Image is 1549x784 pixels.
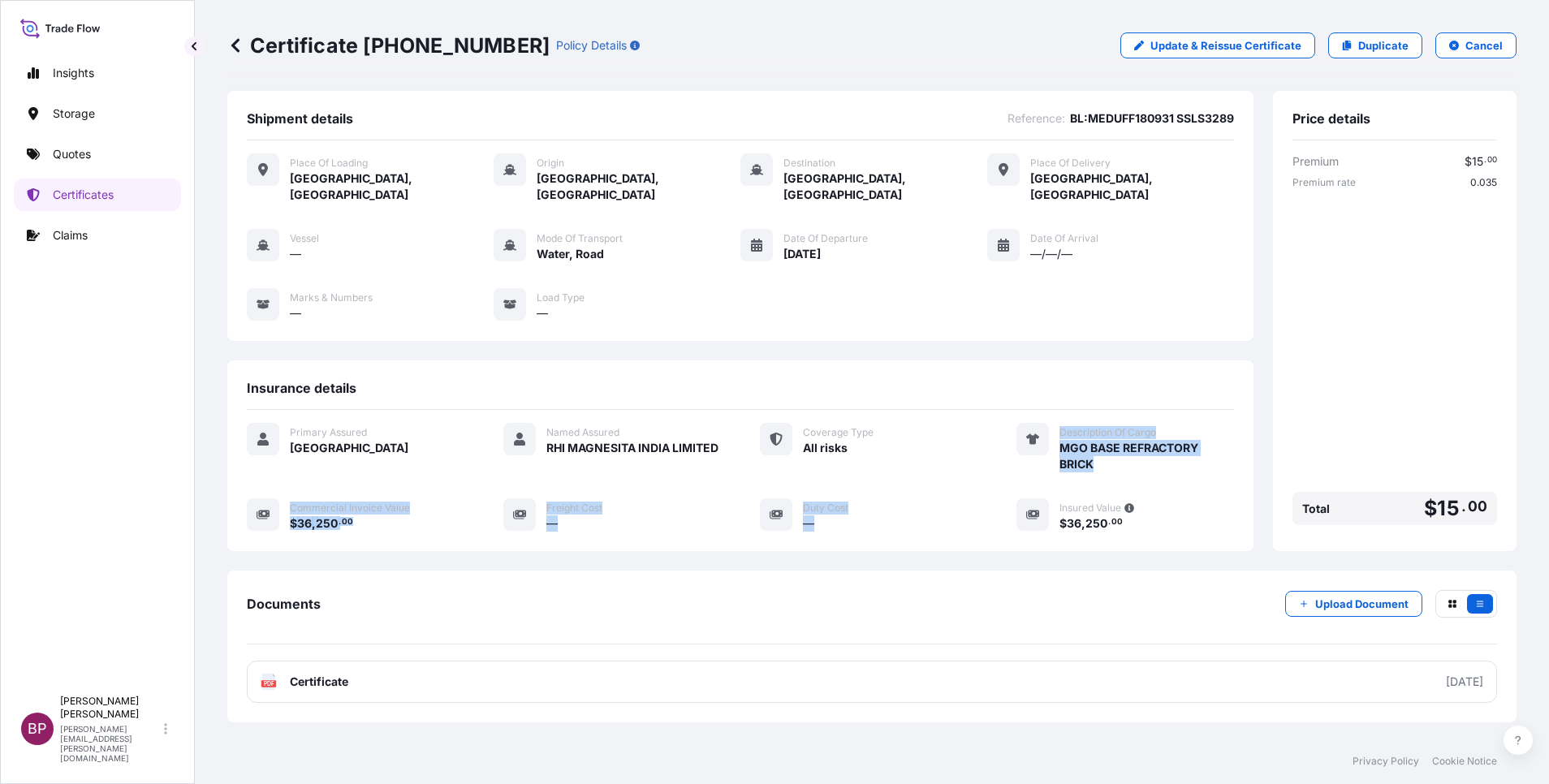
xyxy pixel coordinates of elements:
[53,187,114,203] p: Certificates
[537,157,564,170] span: Origin
[537,232,623,245] span: Mode of Transport
[1432,755,1497,768] a: Cookie Notice
[1059,440,1234,472] span: MGO BASE REFRACTORY BRICK
[546,440,718,456] span: RHI MAGNESITA INDIA LIMITED
[1353,755,1419,768] a: Privacy Policy
[1484,157,1486,163] span: .
[247,661,1497,703] a: PDFCertificate[DATE]
[290,170,494,203] span: [GEOGRAPHIC_DATA], [GEOGRAPHIC_DATA]
[1470,176,1497,189] span: 0.035
[803,426,874,439] span: Coverage Type
[60,695,161,721] p: [PERSON_NAME] [PERSON_NAME]
[14,57,181,89] a: Insights
[290,232,319,245] span: Vessel
[1030,232,1098,245] span: Date of Arrival
[1059,502,1121,515] span: Insured Value
[1435,32,1517,58] button: Cancel
[53,227,88,243] p: Claims
[1285,591,1422,617] button: Upload Document
[1465,37,1503,54] p: Cancel
[546,502,602,515] span: Freight Cost
[783,232,868,245] span: Date of Departure
[1067,518,1081,529] span: 36
[1472,156,1483,167] span: 15
[60,724,161,763] p: [PERSON_NAME][EMAIL_ADDRESS][PERSON_NAME][DOMAIN_NAME]
[53,65,94,81] p: Insights
[290,440,408,456] span: [GEOGRAPHIC_DATA]
[264,681,274,687] text: PDF
[1302,501,1330,517] span: Total
[803,440,848,456] span: All risks
[1468,502,1487,511] span: 00
[290,291,373,304] span: Marks & Numbers
[556,37,627,54] p: Policy Details
[290,246,301,262] span: —
[14,179,181,211] a: Certificates
[1292,110,1370,127] span: Price details
[247,380,356,396] span: Insurance details
[1461,502,1466,511] span: .
[342,519,353,525] span: 00
[1292,153,1339,170] span: Premium
[1108,519,1111,525] span: .
[783,170,987,203] span: [GEOGRAPHIC_DATA], [GEOGRAPHIC_DATA]
[537,170,740,203] span: [GEOGRAPHIC_DATA], [GEOGRAPHIC_DATA]
[1315,596,1409,612] p: Upload Document
[14,138,181,170] a: Quotes
[1059,518,1067,529] span: $
[297,518,312,529] span: 36
[1059,426,1156,439] span: Description Of Cargo
[803,502,848,515] span: Duty Cost
[339,519,341,525] span: .
[783,246,821,262] span: [DATE]
[803,515,814,532] span: —
[316,518,338,529] span: 250
[290,674,348,690] span: Certificate
[1465,156,1472,167] span: $
[783,157,835,170] span: Destination
[1081,518,1085,529] span: ,
[53,146,91,162] p: Quotes
[14,97,181,130] a: Storage
[546,515,558,532] span: —
[546,426,619,439] span: Named Assured
[537,305,548,321] span: —
[1424,498,1437,519] span: $
[1111,519,1123,525] span: 00
[1487,157,1497,163] span: 00
[1437,498,1459,519] span: 15
[290,518,297,529] span: $
[537,291,585,304] span: Load Type
[1030,246,1072,262] span: —/—/—
[28,721,47,737] span: BP
[247,596,321,612] span: Documents
[1030,170,1234,203] span: [GEOGRAPHIC_DATA], [GEOGRAPHIC_DATA]
[537,246,604,262] span: Water, Road
[290,426,367,439] span: Primary Assured
[1120,32,1315,58] a: Update & Reissue Certificate
[312,518,316,529] span: ,
[1446,674,1483,690] div: [DATE]
[247,110,353,127] span: Shipment details
[1150,37,1301,54] p: Update & Reissue Certificate
[290,305,301,321] span: —
[1328,32,1422,58] a: Duplicate
[290,157,368,170] span: Place of Loading
[53,106,95,122] p: Storage
[1085,518,1107,529] span: 250
[1070,110,1234,127] span: BL:MEDUFF180931 SSLS3289
[1358,37,1409,54] p: Duplicate
[14,219,181,252] a: Claims
[227,32,550,58] p: Certificate [PHONE_NUMBER]
[1292,176,1356,189] span: Premium rate
[1007,110,1065,127] span: Reference :
[1030,157,1111,170] span: Place of Delivery
[290,502,410,515] span: Commercial Invoice Value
